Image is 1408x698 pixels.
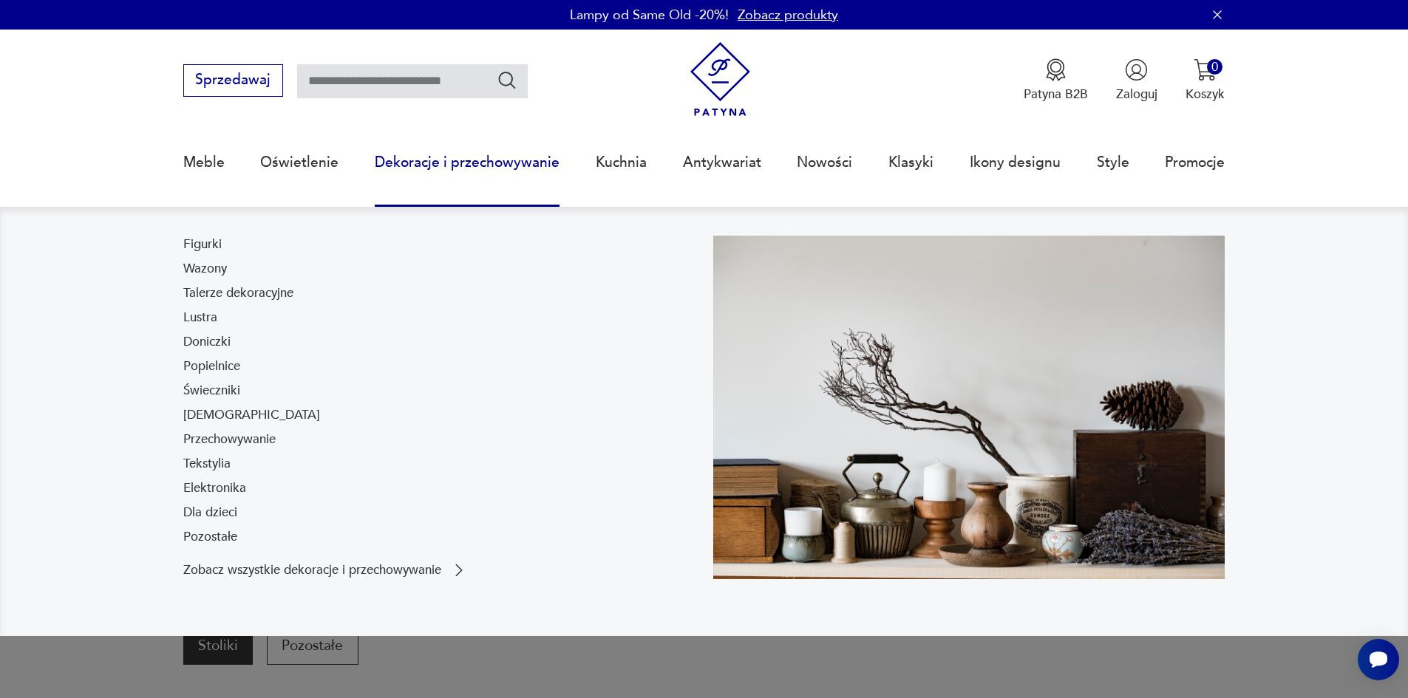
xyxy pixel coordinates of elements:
a: Wazony [183,260,227,278]
a: Doniczki [183,333,231,351]
button: Zaloguj [1116,58,1157,103]
a: Style [1097,129,1129,196]
a: Figurki [183,236,222,253]
button: 0Koszyk [1186,58,1225,103]
img: Ikona medalu [1044,58,1067,81]
img: Ikonka użytkownika [1125,58,1148,81]
a: Przechowywanie [183,431,276,448]
a: Sprzedawaj [183,75,283,87]
a: Tekstylia [183,455,231,473]
a: Lustra [183,309,217,326]
a: Antykwariat [683,129,761,196]
p: Zaloguj [1116,86,1157,103]
a: Kuchnia [596,129,647,196]
a: Zobacz produkty [738,6,838,24]
a: Promocje [1165,129,1225,196]
a: Ikony designu [970,129,1061,196]
button: Sprzedawaj [183,64,283,97]
img: Patyna - sklep z meblami i dekoracjami vintage [683,42,758,117]
iframe: Smartsupp widget button [1358,639,1399,680]
p: Koszyk [1186,86,1225,103]
a: [DEMOGRAPHIC_DATA] [183,406,320,424]
a: Meble [183,129,225,196]
button: Szukaj [497,69,518,91]
p: Lampy od Same Old -20%! [570,6,729,24]
a: Dla dzieci [183,504,237,521]
a: Dekoracje i przechowywanie [375,129,560,196]
a: Elektronika [183,479,246,497]
a: Zobacz wszystkie dekoracje i przechowywanie [183,561,468,579]
a: Świeczniki [183,382,240,400]
a: Klasyki [888,129,933,196]
img: cfa44e985ea346226f89ee8969f25989.jpg [713,236,1225,579]
a: Nowości [797,129,852,196]
p: Patyna B2B [1024,86,1088,103]
div: 0 [1207,59,1222,75]
a: Talerze dekoracyjne [183,284,293,302]
img: Ikona koszyka [1194,58,1217,81]
a: Oświetlenie [260,129,339,196]
p: Zobacz wszystkie dekoracje i przechowywanie [183,564,441,576]
a: Ikona medaluPatyna B2B [1024,58,1088,103]
a: Popielnice [183,357,240,375]
button: Patyna B2B [1024,58,1088,103]
a: Pozostałe [183,528,237,546]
